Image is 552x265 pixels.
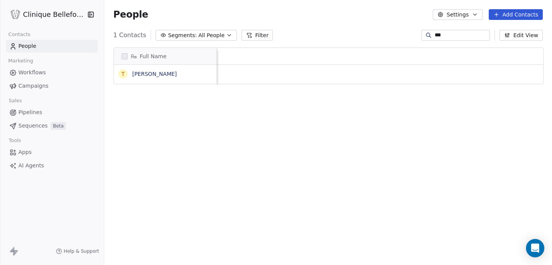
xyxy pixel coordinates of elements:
[18,148,32,156] span: Apps
[5,55,36,67] span: Marketing
[51,122,66,130] span: Beta
[18,82,48,90] span: Campaigns
[6,66,98,79] a: Workflows
[6,106,98,119] a: Pipelines
[5,135,24,146] span: Tools
[6,146,98,159] a: Apps
[64,248,99,254] span: Help & Support
[18,122,48,130] span: Sequences
[489,9,543,20] button: Add Contacts
[114,65,217,263] div: grid
[499,30,543,41] button: Edit View
[113,9,148,20] span: People
[114,48,217,64] div: Full Name
[5,29,34,40] span: Contacts
[9,8,82,21] button: Clinique Bellefontaine
[168,31,197,39] span: Segments:
[198,31,224,39] span: All People
[11,10,20,19] img: Logo_Bellefontaine_Black.png
[140,52,167,60] span: Full Name
[6,80,98,92] a: Campaigns
[5,95,25,106] span: Sales
[18,69,46,77] span: Workflows
[6,159,98,172] a: AI Agents
[526,239,544,257] div: Open Intercom Messenger
[433,9,482,20] button: Settings
[132,71,177,77] a: [PERSON_NAME]
[23,10,85,20] span: Clinique Bellefontaine
[6,40,98,52] a: People
[242,30,273,41] button: Filter
[18,108,42,116] span: Pipelines
[18,42,36,50] span: People
[56,248,99,254] a: Help & Support
[6,119,98,132] a: SequencesBeta
[121,70,125,78] div: T
[18,162,44,170] span: AI Agents
[113,31,146,40] span: 1 Contacts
